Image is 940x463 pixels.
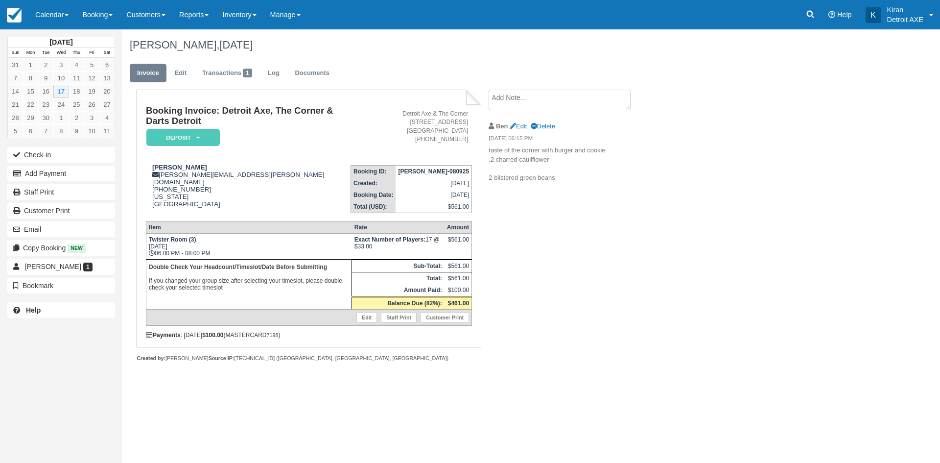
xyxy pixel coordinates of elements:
strong: [PERSON_NAME]-080925 [398,168,469,175]
div: K [866,7,881,23]
a: 10 [53,72,69,85]
div: [PERSON_NAME] [TECHNICAL_ID] ([GEOGRAPHIC_DATA], [GEOGRAPHIC_DATA], [GEOGRAPHIC_DATA]) [137,355,481,362]
button: Check-in [7,147,115,163]
a: 17 [53,85,69,98]
p: taste of the corner with burger and cookie ,2 charred cauliflower 2 blistered green beans [489,146,654,182]
th: Booking ID: [351,165,396,177]
a: Edit [356,313,377,322]
th: Sat [99,48,115,58]
a: 2 [69,111,84,124]
a: 6 [99,58,115,72]
a: 29 [23,111,38,124]
strong: Payments [146,332,181,339]
a: Staff Print [7,184,115,200]
i: Help [828,11,835,18]
td: 17 @ $33.00 [352,233,445,259]
a: 3 [53,58,69,72]
button: Copy Booking New [7,240,115,256]
span: [DATE] [219,39,253,51]
a: 23 [38,98,53,111]
a: 26 [84,98,99,111]
th: Amount Paid: [352,284,445,297]
em: [DATE] 06:15 PM [489,134,654,145]
a: Edit [510,122,527,130]
strong: Ben [496,122,508,130]
a: Customer Print [421,313,469,322]
td: $561.00 [396,201,471,213]
a: 11 [69,72,84,85]
strong: $461.00 [448,300,469,307]
em: Deposit [146,129,220,146]
small: 7198 [267,332,279,338]
a: 22 [23,98,38,111]
a: 8 [53,124,69,138]
div: [PERSON_NAME][EMAIL_ADDRESS][PERSON_NAME][DOMAIN_NAME] [PHONE_NUMBER] [US_STATE] [GEOGRAPHIC_DATA] [146,164,351,208]
td: [DATE] [396,189,471,201]
th: Booking Date: [351,189,396,201]
a: 5 [8,124,23,138]
a: 7 [8,72,23,85]
th: Wed [53,48,69,58]
b: Double Check Your Headcount/Timeslot/Date Before Submitting [149,264,327,270]
th: Tue [38,48,53,58]
a: 6 [23,124,38,138]
h1: Booking Invoice: Detroit Axe, The Corner & Darts Detroit [146,106,351,126]
a: 24 [53,98,69,111]
a: Transactions1 [195,64,259,83]
span: [PERSON_NAME] [25,263,81,270]
a: Deposit [146,128,216,146]
strong: Twister Room (3) [149,236,196,243]
strong: Created by: [137,355,165,361]
a: 20 [99,85,115,98]
a: 5 [84,58,99,72]
a: 18 [69,85,84,98]
a: 19 [84,85,99,98]
td: [DATE] 06:00 PM - 08:00 PM [146,233,352,259]
th: Mon [23,48,38,58]
strong: $100.00 [202,332,223,339]
th: Created: [351,177,396,189]
a: Documents [287,64,337,83]
a: 12 [84,72,99,85]
th: Total: [352,272,445,284]
a: Log [260,64,287,83]
th: Balance Due (82%): [352,296,445,309]
a: Help [7,302,115,318]
th: Thu [69,48,84,58]
th: Fri [84,48,99,58]
a: 25 [69,98,84,111]
span: New [68,244,86,252]
a: Edit [167,64,194,83]
th: Sub-Total: [352,260,445,272]
th: Amount [445,221,472,233]
p: Detroit AXE [887,15,923,24]
a: Customer Print [7,203,115,219]
a: [PERSON_NAME] 1 [7,259,115,274]
div: : [DATE] (MASTERCARD ) [146,332,472,339]
b: Help [26,306,41,314]
td: $100.00 [445,284,472,297]
span: 1 [243,69,252,77]
button: Bookmark [7,278,115,293]
a: 27 [99,98,115,111]
td: $561.00 [445,272,472,284]
a: 4 [69,58,84,72]
strong: Source IP: [209,355,235,361]
button: Add Payment [7,166,115,181]
a: 7 [38,124,53,138]
a: 4 [99,111,115,124]
strong: [PERSON_NAME] [152,164,207,171]
h1: [PERSON_NAME], [130,39,820,51]
a: 14 [8,85,23,98]
a: 1 [53,111,69,124]
button: Email [7,221,115,237]
p: If you changed your group size after selecting your timeslot, please double check your selected t... [149,262,349,292]
div: $561.00 [447,236,469,251]
strong: Exact Number of Players [354,236,425,243]
p: Kiran [887,5,923,15]
img: checkfront-main-nav-mini-logo.png [7,8,22,23]
th: Total (USD): [351,201,396,213]
a: 2 [38,58,53,72]
td: [DATE] [396,177,471,189]
a: 13 [99,72,115,85]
